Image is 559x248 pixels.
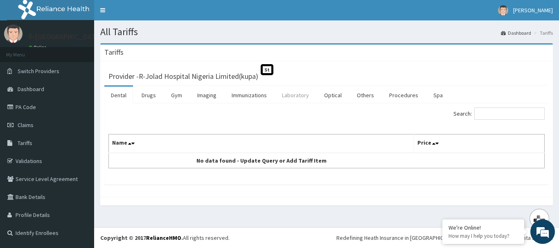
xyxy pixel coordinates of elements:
a: Dashboard [501,29,531,36]
img: User Image [498,5,508,16]
a: Optical [318,87,348,104]
a: Drugs [135,87,162,104]
a: Gym [165,87,189,104]
img: svg+xml,%3Csvg%20xmlns%3D%22http%3A%2F%2Fwww.w3.org%2F2000%2Fsvg%22%20width%3D%2228%22%20height%3... [534,215,545,222]
a: Procedures [383,87,425,104]
a: Imaging [191,87,223,104]
span: Tariffs [18,139,32,147]
img: User Image [4,25,23,43]
a: Immunizations [225,87,273,104]
div: We're Online! [449,224,518,231]
li: Tariffs [532,29,553,36]
label: Search: [453,107,545,120]
a: RelianceHMO [146,234,181,241]
h3: Tariffs [104,49,124,56]
th: Price [414,134,545,153]
span: Switch Providers [18,67,59,75]
input: Search: [474,107,545,120]
h3: Provider - R-Jolad Hospital Nigeria Limited(kupa) [108,73,258,80]
p: R-[GEOGRAPHIC_DATA] [29,33,102,40]
span: Dashboard [18,85,44,93]
a: Online [29,45,48,50]
span: St [261,64,273,75]
a: Spa [427,87,449,104]
td: No data found - Update Query or Add Tariff Item [109,153,414,168]
th: Name [109,134,414,153]
a: Laboratory [275,87,316,104]
a: Dental [104,87,133,104]
h1: All Tariffs [100,27,553,37]
span: Claims [18,121,34,129]
span: [PERSON_NAME] [513,7,553,14]
div: Redefining Heath Insurance in [GEOGRAPHIC_DATA] using Telemedicine and Data Science! [336,234,553,242]
p: How may I help you today? [449,232,518,239]
footer: All rights reserved. [94,227,559,248]
a: Others [350,87,381,104]
strong: Copyright © 2017 . [100,234,183,241]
